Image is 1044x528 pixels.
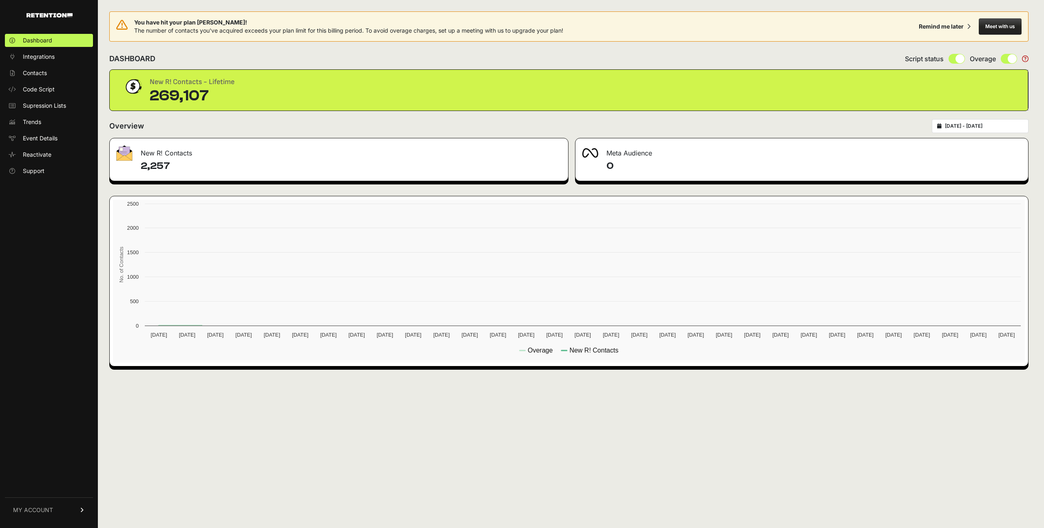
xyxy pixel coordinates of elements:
text: [DATE] [801,332,817,338]
h4: 2,257 [141,160,562,173]
text: [DATE] [716,332,732,338]
span: Script status [905,54,944,64]
span: Event Details [23,134,58,142]
text: [DATE] [292,332,308,338]
a: Event Details [5,132,93,145]
button: Remind me later [916,19,974,34]
text: [DATE] [490,332,506,338]
div: 269,107 [150,88,234,104]
a: Integrations [5,50,93,63]
text: [DATE] [546,332,563,338]
text: 2500 [127,201,139,207]
span: Trends [23,118,41,126]
text: [DATE] [377,332,393,338]
a: Code Script [5,83,93,96]
span: Overage [970,54,996,64]
span: Contacts [23,69,47,77]
text: [DATE] [829,332,845,338]
text: 0 [136,323,139,329]
span: Supression Lists [23,102,66,110]
text: 1500 [127,249,139,255]
text: [DATE] [433,332,449,338]
text: [DATE] [970,332,986,338]
span: Integrations [23,53,55,61]
div: New R! Contacts [110,138,568,163]
h4: 0 [606,160,1022,173]
span: Support [23,167,44,175]
h2: DASHBOARD [109,53,155,64]
a: Dashboard [5,34,93,47]
text: Overage [528,347,553,354]
text: 2000 [127,225,139,231]
text: [DATE] [150,332,167,338]
text: [DATE] [405,332,421,338]
span: The number of contacts you've acquired exceeds your plan limit for this billing period. To avoid ... [134,27,563,34]
img: dollar-coin-05c43ed7efb7bc0c12610022525b4bbbb207c7efeef5aecc26f025e68dcafac9.png [123,76,143,97]
text: [DATE] [631,332,647,338]
text: New R! Contacts [569,347,618,354]
img: fa-envelope-19ae18322b30453b285274b1b8af3d052b27d846a4fbe8435d1a52b978f639a2.png [116,145,133,161]
a: Reactivate [5,148,93,161]
text: [DATE] [603,332,619,338]
span: Dashboard [23,36,52,44]
text: 1000 [127,274,139,280]
span: You have hit your plan [PERSON_NAME]! [134,18,563,27]
span: MY ACCOUNT [13,506,53,514]
text: [DATE] [998,332,1015,338]
text: [DATE] [744,332,761,338]
button: Meet with us [979,18,1022,35]
text: [DATE] [857,332,874,338]
text: [DATE] [942,332,958,338]
text: [DATE] [179,332,195,338]
a: Trends [5,115,93,129]
text: [DATE] [772,332,789,338]
text: [DATE] [320,332,336,338]
img: fa-meta-2f981b61bb99beabf952f7030308934f19ce035c18b003e963880cc3fabeebb7.png [582,148,598,158]
a: MY ACCOUNT [5,497,93,522]
text: [DATE] [462,332,478,338]
text: [DATE] [518,332,534,338]
text: [DATE] [349,332,365,338]
a: Supression Lists [5,99,93,112]
a: Support [5,164,93,177]
text: [DATE] [207,332,223,338]
text: [DATE] [885,332,902,338]
text: [DATE] [659,332,676,338]
text: [DATE] [688,332,704,338]
img: Retention.com [27,13,73,18]
div: Meta Audience [575,138,1028,163]
span: Code Script [23,85,55,93]
div: New R! Contacts - Lifetime [150,76,234,88]
text: [DATE] [264,332,280,338]
text: [DATE] [575,332,591,338]
text: No. of Contacts [118,246,124,282]
text: [DATE] [235,332,252,338]
div: Remind me later [919,22,964,31]
h2: Overview [109,120,144,132]
a: Contacts [5,67,93,80]
text: 500 [130,298,139,304]
span: Reactivate [23,151,51,159]
text: [DATE] [913,332,930,338]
